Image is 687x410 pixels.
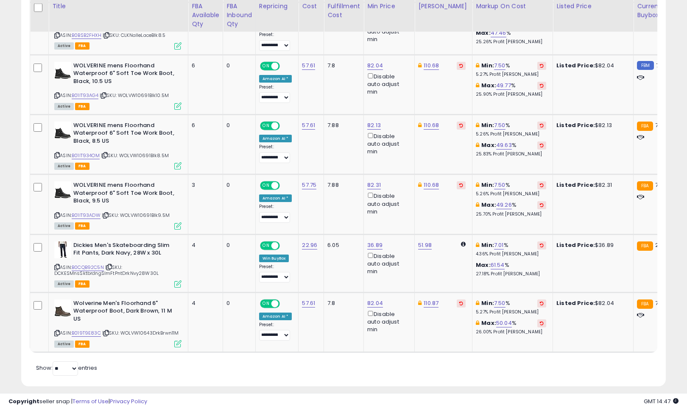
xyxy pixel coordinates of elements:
a: 22.96 [302,241,317,249]
div: % [476,141,546,157]
p: 5.26% Profit [PERSON_NAME] [476,131,546,137]
a: 7.50 [494,61,505,70]
small: FBM [637,61,653,70]
a: 110.68 [424,61,439,70]
span: FBA [75,280,89,288]
span: OFF [279,300,292,307]
div: $82.13 [556,122,627,129]
a: 57.75 [302,181,316,189]
a: 47.46 [491,29,506,37]
div: % [476,122,546,137]
span: ON [261,122,271,129]
p: 26.00% Profit [PERSON_NAME] [476,329,546,335]
span: FBA [75,341,89,348]
span: FBA [75,42,89,50]
div: ASIN: [54,241,182,287]
b: Max: [481,201,496,209]
div: 4 [192,241,216,249]
span: OFF [279,62,292,69]
div: FBA inbound Qty [226,2,252,28]
a: 61.54 [491,261,505,269]
div: Cost [302,2,320,11]
div: Disable auto adjust min [367,309,408,334]
div: Amazon AI * [259,194,292,202]
a: 110.68 [424,121,439,130]
div: 0 [226,122,249,129]
div: FBA Available Qty [192,2,219,28]
div: Preset: [259,144,292,163]
b: Max: [481,81,496,89]
a: B01IT934OM [72,152,100,159]
p: 25.26% Profit [PERSON_NAME] [476,39,546,45]
div: Current Buybox Price [637,2,681,19]
p: 4.36% Profit [PERSON_NAME] [476,251,546,257]
b: Dickies Men's Skateboarding Slim Fit Pants, Dark Navy, 28W x 30L [73,241,176,259]
a: 57.61 [302,121,315,130]
span: | SKU: CLKNalleLaceBlk8.5 [103,32,165,39]
span: FBA [75,163,89,170]
a: B0CQB92C5N [72,264,104,271]
a: 57.61 [302,61,315,70]
div: Repricing [259,2,295,11]
div: Preset: [259,32,292,51]
span: Show: entries [36,364,97,372]
a: B0BSB2FHXH [72,32,101,39]
b: Listed Price: [556,121,595,129]
a: 110.87 [424,299,438,307]
div: 6 [192,62,216,69]
div: $82.04 [556,299,627,307]
span: | SKU: WOLVW10691Blk9.5M [102,212,170,219]
span: 74.76 [656,61,671,69]
a: 7.01 [494,241,504,249]
b: Listed Price: [556,241,595,249]
div: ASIN: [54,9,182,49]
a: 49.77 [496,81,511,90]
a: B019T9E83C [72,330,101,337]
span: OFF [279,122,292,129]
div: Win BuyBox [259,255,289,262]
b: Min: [481,181,494,189]
span: ON [261,62,271,69]
div: Preset: [259,322,292,341]
p: 25.83% Profit [PERSON_NAME] [476,151,546,157]
a: 7.50 [494,121,505,130]
span: ON [261,300,271,307]
a: 49.26 [496,201,512,209]
b: WOLVERINE mens Floorhand Waterproof 6" Soft Toe Work Boot, Black, 9.5 US [73,181,176,207]
b: WOLVERINE mens Floorhand Waterproof 6" Soft Toe Work Boot, Black, 10.5 US [73,62,176,88]
div: 7.88 [327,181,357,189]
div: Disable auto adjust min [367,131,408,156]
div: Min Price [367,2,411,11]
b: Min: [481,121,494,129]
span: All listings currently available for purchase on Amazon [54,103,74,110]
div: Preset: [259,264,292,283]
div: Amazon AI * [259,75,292,83]
a: Terms of Use [73,397,109,405]
div: 4 [192,299,216,307]
div: ASIN: [54,181,182,228]
small: FBA [637,241,653,251]
a: Privacy Policy [110,397,147,405]
span: | SKU: WOLVW10691Blk8.5M [101,152,169,159]
div: Amazon AI * [259,313,292,320]
span: 74.76 [655,181,670,189]
a: 82.04 [367,61,383,70]
div: % [476,241,546,257]
div: % [476,319,546,335]
small: FBA [637,181,653,191]
b: Min: [481,299,494,307]
div: 0 [226,241,249,249]
div: $82.31 [556,181,627,189]
a: 57.61 [302,299,315,307]
a: 7.50 [494,181,505,189]
a: 7.50 [494,299,505,307]
div: % [476,201,546,217]
p: 25.70% Profit [PERSON_NAME] [476,211,546,217]
span: All listings currently available for purchase on Amazon [54,42,74,50]
a: B01IT93ADW [72,212,101,219]
div: 6 [192,122,216,129]
div: % [476,82,546,97]
img: 41bKVsaD2nL._SL40_.jpg [54,181,71,198]
span: All listings currently available for purchase on Amazon [54,222,74,230]
a: 82.04 [367,299,383,307]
